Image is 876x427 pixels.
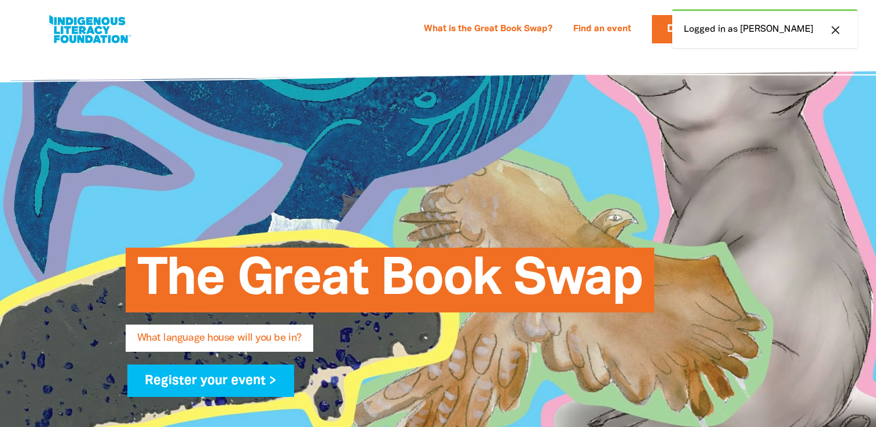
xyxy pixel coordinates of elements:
a: Register your event > [127,365,295,397]
div: Logged in as [PERSON_NAME] [672,9,857,48]
button: close [825,23,846,38]
span: The Great Book Swap [137,256,643,312]
i: close [829,23,842,37]
a: What is the Great Book Swap? [417,20,559,39]
a: Donate [652,15,725,43]
a: Find an event [566,20,638,39]
span: What language house will you be in? [137,333,302,352]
